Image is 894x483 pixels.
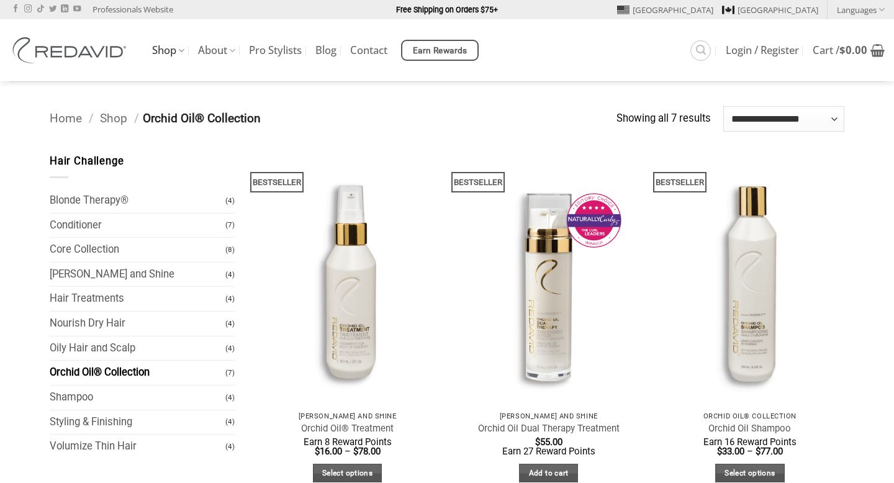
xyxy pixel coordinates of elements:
[134,111,139,125] span: /
[723,106,844,131] select: Shop order
[50,287,225,311] a: Hair Treatments
[703,436,797,448] span: Earn 16 Reward Points
[313,464,382,483] a: Select options for “Orchid Oil® Treatment”
[502,446,595,457] span: Earn 27 Reward Points
[198,38,235,63] a: About
[225,239,235,261] span: (8)
[225,288,235,310] span: (4)
[37,5,44,14] a: Follow on TikTok
[717,446,744,457] bdi: 33.00
[73,5,81,14] a: Follow on YouTube
[24,5,32,14] a: Follow on Instagram
[535,436,540,448] span: $
[225,362,235,384] span: (7)
[813,37,885,64] a: View cart
[49,5,56,14] a: Follow on Twitter
[662,412,839,420] p: Orchid Oil® Collection
[152,38,184,63] a: Shop
[50,214,225,238] a: Conditioner
[413,44,467,58] span: Earn Rewards
[50,336,225,361] a: Oily Hair and Scalp
[396,5,498,14] strong: Free Shipping on Orders $75+
[50,111,82,125] a: Home
[225,264,235,286] span: (4)
[353,446,381,457] bdi: 78.00
[454,153,643,405] img: REDAVID Orchid Oil Dual Therapy ~ Award Winning Curl Care
[225,387,235,409] span: (4)
[756,446,761,457] span: $
[519,464,578,483] a: Add to cart: “Orchid Oil Dual Therapy Treatment”
[50,155,124,167] span: Hair Challenge
[225,190,235,212] span: (4)
[350,39,387,61] a: Contact
[225,313,235,335] span: (4)
[50,238,225,262] a: Core Collection
[249,39,302,61] a: Pro Stylists
[225,411,235,433] span: (4)
[225,214,235,236] span: (7)
[301,423,394,435] a: Orchid Oil® Treatment
[813,45,867,55] span: Cart /
[690,40,711,61] a: Search
[353,446,358,457] span: $
[345,446,351,457] span: –
[726,39,799,61] a: Login / Register
[50,189,225,213] a: Blonde Therapy®
[253,153,442,405] img: REDAVID Orchid Oil Treatment 90ml
[61,5,68,14] a: Follow on LinkedIn
[50,386,225,410] a: Shampoo
[722,1,818,19] a: [GEOGRAPHIC_DATA]
[401,40,479,61] a: Earn Rewards
[315,446,342,457] bdi: 16.00
[656,153,845,405] img: REDAVID Orchid Oil Shampoo
[50,312,225,336] a: Nourish Dry Hair
[839,43,867,57] bdi: 0.00
[89,111,94,125] span: /
[756,446,783,457] bdi: 77.00
[715,464,785,483] a: Select options for “Orchid Oil Shampoo”
[726,45,799,55] span: Login / Register
[9,37,133,63] img: REDAVID Salon Products | United States
[747,446,753,457] span: –
[259,412,436,420] p: [PERSON_NAME] and Shine
[50,410,225,435] a: Styling & Finishing
[50,109,616,129] nav: Breadcrumb
[100,111,127,125] a: Shop
[717,446,722,457] span: $
[535,436,562,448] bdi: 55.00
[478,423,620,435] a: Orchid Oil Dual Therapy Treatment
[50,263,225,287] a: [PERSON_NAME] and Shine
[617,1,713,19] a: [GEOGRAPHIC_DATA]
[50,361,225,385] a: Orchid Oil® Collection
[304,436,392,448] span: Earn 8 Reward Points
[837,1,885,19] a: Languages
[315,446,320,457] span: $
[708,423,791,435] a: Orchid Oil Shampoo
[315,39,336,61] a: Blog
[12,5,19,14] a: Follow on Facebook
[460,412,637,420] p: [PERSON_NAME] and Shine
[616,111,711,127] p: Showing all 7 results
[839,43,846,57] span: $
[225,338,235,359] span: (4)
